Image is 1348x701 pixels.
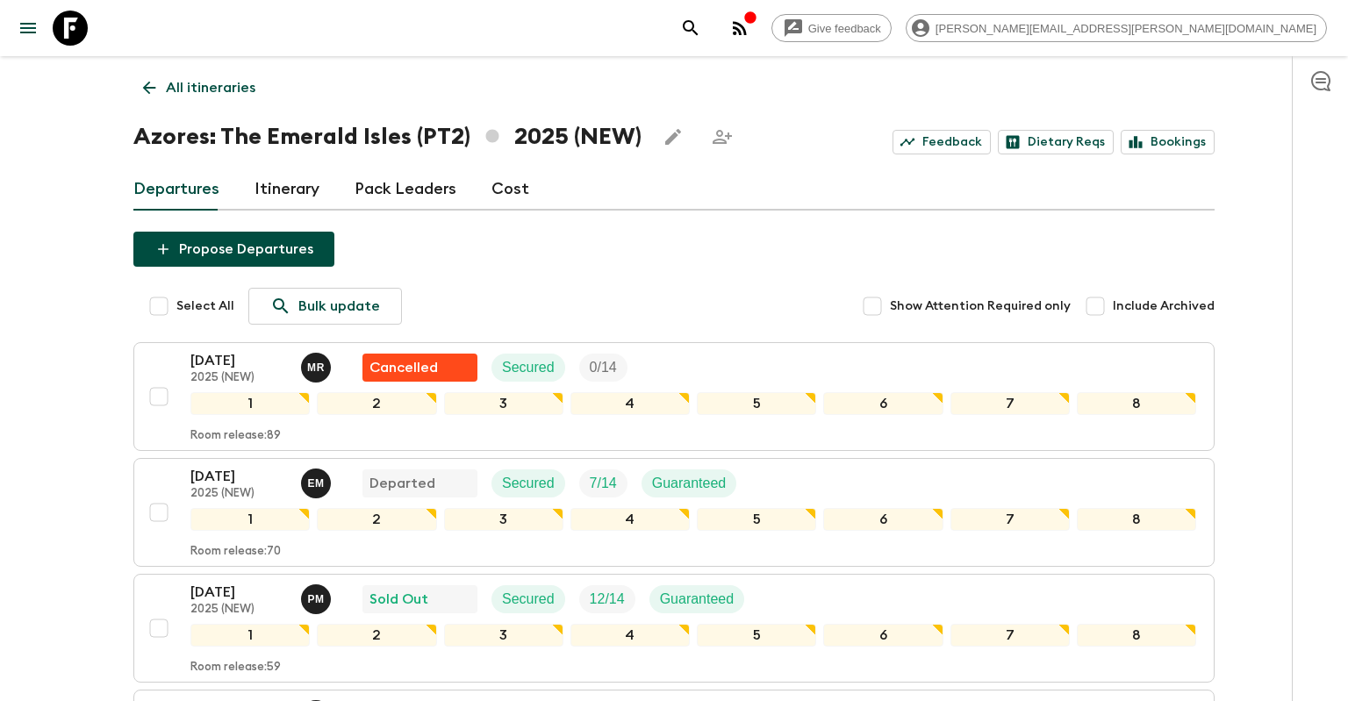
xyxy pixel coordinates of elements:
[491,585,565,613] div: Secured
[579,354,627,382] div: Trip Fill
[660,589,735,610] p: Guaranteed
[11,11,46,46] button: menu
[1077,624,1196,647] div: 8
[190,661,281,675] p: Room release: 59
[369,357,438,378] p: Cancelled
[823,392,943,415] div: 6
[590,589,625,610] p: 12 / 14
[190,350,287,371] p: [DATE]
[317,508,436,531] div: 2
[190,603,287,617] p: 2025 (NEW)
[570,508,690,531] div: 4
[190,466,287,487] p: [DATE]
[133,168,219,211] a: Departures
[579,469,627,497] div: Trip Fill
[823,624,943,647] div: 6
[491,469,565,497] div: Secured
[1077,508,1196,531] div: 8
[1121,130,1215,154] a: Bookings
[491,354,565,382] div: Secured
[1077,392,1196,415] div: 8
[190,545,281,559] p: Room release: 70
[502,357,555,378] p: Secured
[133,119,642,154] h1: Azores: The Emerald Isles (PT2) 2025 (NEW)
[301,590,334,604] span: Paula Medeiros
[697,392,816,415] div: 5
[502,589,555,610] p: Secured
[355,168,456,211] a: Pack Leaders
[298,296,380,317] p: Bulk update
[705,119,740,154] span: Share this itinerary
[697,508,816,531] div: 5
[190,371,287,385] p: 2025 (NEW)
[1113,297,1215,315] span: Include Archived
[656,119,691,154] button: Edit this itinerary
[950,624,1070,647] div: 7
[362,354,477,382] div: Flash Pack cancellation
[307,592,324,606] p: P M
[166,77,255,98] p: All itineraries
[771,14,892,42] a: Give feedback
[998,130,1114,154] a: Dietary Reqs
[317,392,436,415] div: 2
[579,585,635,613] div: Trip Fill
[369,589,428,610] p: Sold Out
[190,508,310,531] div: 1
[248,288,402,325] a: Bulk update
[190,624,310,647] div: 1
[893,130,991,154] a: Feedback
[570,624,690,647] div: 4
[950,392,1070,415] div: 7
[890,297,1071,315] span: Show Attention Required only
[799,22,891,35] span: Give feedback
[906,14,1327,42] div: [PERSON_NAME][EMAIL_ADDRESS][PERSON_NAME][DOMAIN_NAME]
[133,342,1215,451] button: [DATE]2025 (NEW)Mario RangelFlash Pack cancellationSecuredTrip Fill12345678Room release:89
[444,392,563,415] div: 3
[133,70,265,105] a: All itineraries
[369,473,435,494] p: Departed
[301,584,334,614] button: PM
[570,392,690,415] div: 4
[190,582,287,603] p: [DATE]
[307,361,325,375] p: M R
[190,487,287,501] p: 2025 (NEW)
[697,624,816,647] div: 5
[590,357,617,378] p: 0 / 14
[823,508,943,531] div: 6
[133,458,1215,567] button: [DATE]2025 (NEW)Eduardo MirandaDepartedSecuredTrip FillGuaranteed12345678Room release:70
[317,624,436,647] div: 2
[590,473,617,494] p: 7 / 14
[301,358,334,372] span: Mario Rangel
[652,473,727,494] p: Guaranteed
[673,11,708,46] button: search adventures
[491,168,529,211] a: Cost
[133,232,334,267] button: Propose Departures
[444,624,563,647] div: 3
[444,508,563,531] div: 3
[190,392,310,415] div: 1
[926,22,1326,35] span: [PERSON_NAME][EMAIL_ADDRESS][PERSON_NAME][DOMAIN_NAME]
[133,574,1215,683] button: [DATE]2025 (NEW)Paula MedeirosSold OutSecuredTrip FillGuaranteed12345678Room release:59
[190,429,281,443] p: Room release: 89
[176,297,234,315] span: Select All
[301,353,334,383] button: MR
[255,168,319,211] a: Itinerary
[950,508,1070,531] div: 7
[301,474,334,488] span: Eduardo Miranda
[502,473,555,494] p: Secured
